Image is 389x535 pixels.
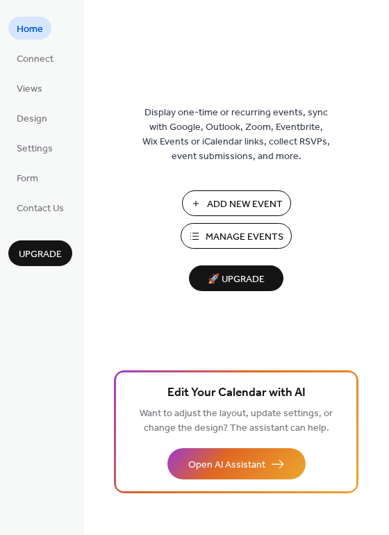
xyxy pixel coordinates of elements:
[8,47,62,69] a: Connect
[17,52,53,67] span: Connect
[140,404,333,438] span: Want to adjust the layout, update settings, or change the design? The assistant can help.
[17,112,47,126] span: Design
[182,190,291,216] button: Add New Event
[19,247,62,262] span: Upgrade
[8,106,56,129] a: Design
[189,265,283,291] button: 🚀 Upgrade
[8,240,72,266] button: Upgrade
[167,448,306,479] button: Open AI Assistant
[8,17,51,40] a: Home
[167,384,306,403] span: Edit Your Calendar with AI
[181,223,292,249] button: Manage Events
[197,270,275,289] span: 🚀 Upgrade
[206,230,283,245] span: Manage Events
[188,458,265,472] span: Open AI Assistant
[8,196,72,219] a: Contact Us
[142,106,330,164] span: Display one-time or recurring events, sync with Google, Outlook, Zoom, Eventbrite, Wix Events or ...
[8,136,61,159] a: Settings
[17,22,43,37] span: Home
[17,142,53,156] span: Settings
[207,197,283,212] span: Add New Event
[17,201,64,216] span: Contact Us
[17,82,42,97] span: Views
[17,172,38,186] span: Form
[8,76,51,99] a: Views
[8,166,47,189] a: Form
